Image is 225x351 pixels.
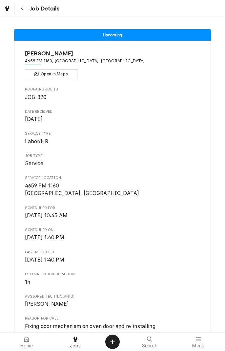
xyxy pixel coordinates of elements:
[25,94,47,100] span: JOB-820
[25,160,44,166] span: Service
[25,58,200,64] span: Address
[192,343,204,348] span: Menu
[25,116,43,122] span: [DATE]
[25,183,139,197] span: 4659 FM 1160 [GEOGRAPHIC_DATA], [GEOGRAPHIC_DATA]
[25,153,200,159] span: Job Type
[25,49,200,79] div: Client Information
[25,205,200,211] span: Scheduled For
[142,343,157,348] span: Search
[1,3,13,14] a: Go to Jobs
[25,175,200,181] span: Service Location
[25,294,200,308] div: Assigned Technician(s)
[25,256,200,264] span: Last Modified
[25,182,200,197] span: Service Location
[25,160,200,167] span: Job Type
[25,279,30,285] span: 1h
[103,33,122,37] span: Upcoming
[25,250,200,255] span: Last Modified
[25,234,200,242] span: Scheduled On
[25,300,200,308] span: Assigned Technician(s)
[25,109,200,123] div: Date Received
[25,323,155,329] span: Fixing door mechanism on oven door and re-installing
[25,257,64,263] span: [DATE] 1:40 PM
[25,316,200,330] div: Reason For Call
[25,131,200,136] span: Service Type
[25,227,200,242] div: Scheduled On
[25,87,200,101] div: Roopairs Job ID
[25,272,200,286] div: Estimated Job Duration
[51,334,100,350] a: Jobs
[25,153,200,167] div: Job Type
[25,175,200,197] div: Service Location
[25,109,200,114] span: Date Received
[28,4,59,13] span: Job Details
[126,334,174,350] a: Search
[25,49,200,58] span: Name
[25,316,200,321] span: Reason For Call
[25,250,200,264] div: Last Modified
[25,93,200,101] span: Roopairs Job ID
[3,334,51,350] a: Home
[25,278,200,286] span: Estimated Job Duration
[70,343,81,348] span: Jobs
[20,343,33,348] span: Home
[25,294,200,299] span: Assigned Technician(s)
[25,272,200,277] span: Estimated Job Duration
[25,205,200,220] div: Scheduled For
[25,131,200,145] div: Service Type
[25,138,48,145] span: Labor/HR
[16,3,28,14] button: Navigate back
[25,301,69,307] span: [PERSON_NAME]
[25,69,77,79] button: Open in Maps
[25,234,64,241] span: [DATE] 1:40 PM
[14,29,211,41] div: Status
[25,322,200,330] span: Reason For Call
[25,138,200,146] span: Service Type
[105,335,120,349] button: Create Object
[25,87,200,92] span: Roopairs Job ID
[25,115,200,123] span: Date Received
[25,212,68,219] span: [DATE] 10:45 AM
[174,334,223,350] a: Menu
[25,227,200,233] span: Scheduled On
[25,212,200,220] span: Scheduled For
